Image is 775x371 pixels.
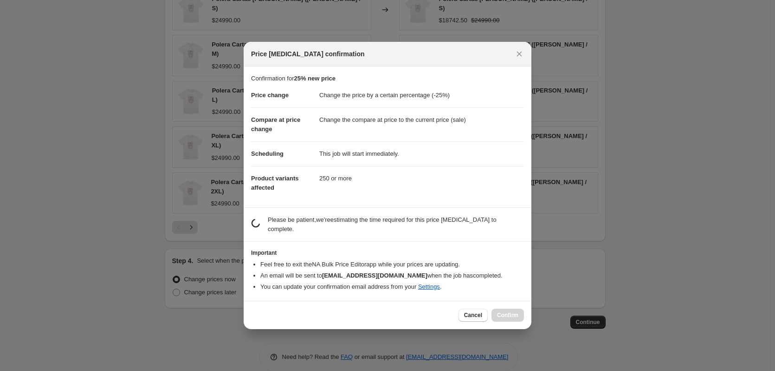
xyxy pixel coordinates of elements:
li: An email will be sent to when the job has completed . [260,271,524,280]
li: Feel free to exit the NA Bulk Price Editor app while your prices are updating. [260,260,524,269]
span: Compare at price change [251,116,300,132]
span: Product variants affected [251,175,299,191]
span: Price [MEDICAL_DATA] confirmation [251,49,365,59]
button: Close [513,47,526,60]
b: [EMAIL_ADDRESS][DOMAIN_NAME] [322,272,427,279]
dd: 250 or more [319,166,524,191]
p: Confirmation for [251,74,524,83]
dd: This job will start immediately. [319,141,524,166]
h3: Important [251,249,524,257]
button: Cancel [459,309,488,322]
dd: Change the compare at price to the current price (sale) [319,107,524,132]
dd: Change the price by a certain percentage (-25%) [319,83,524,107]
p: Please be patient, we're estimating the time required for this price [MEDICAL_DATA] to complete. [268,215,524,234]
b: 25% new price [294,75,336,82]
span: Price change [251,92,289,99]
a: Settings [418,283,440,290]
li: You can update your confirmation email address from your . [260,282,524,291]
span: Cancel [464,311,482,319]
span: Scheduling [251,150,284,157]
